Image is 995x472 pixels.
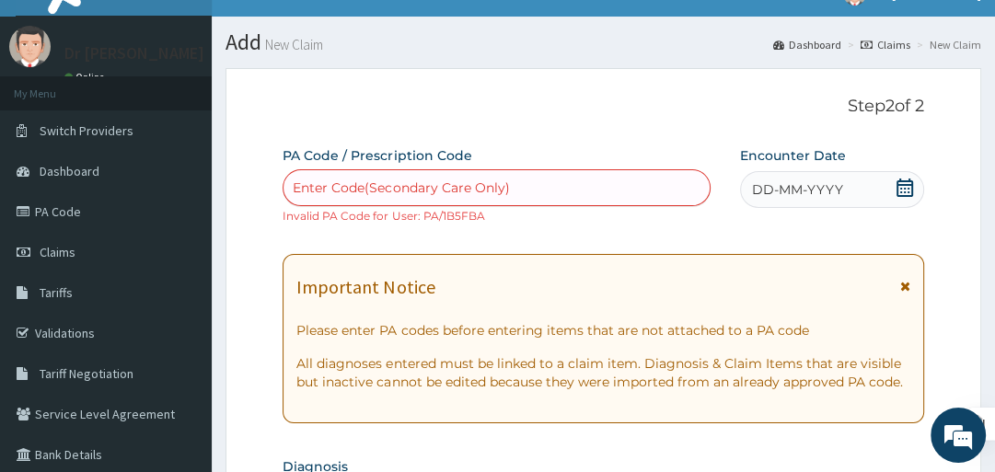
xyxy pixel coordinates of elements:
[9,26,51,67] img: User Image
[912,37,981,52] li: New Claim
[34,92,75,138] img: d_794563401_company_1708531726252_794563401
[107,127,254,313] span: We're online!
[40,365,133,382] span: Tariff Negotiation
[283,146,471,165] label: PA Code / Prescription Code
[40,122,133,139] span: Switch Providers
[40,244,75,260] span: Claims
[296,354,909,391] p: All diagnoses entered must be linked to a claim item. Diagnosis & Claim Items that are visible bu...
[293,178,509,197] div: Enter Code(Secondary Care Only)
[283,209,484,223] small: Invalid PA Code for User: PA/1B5FBA
[96,103,309,127] div: Chat with us now
[296,277,434,297] h1: Important Notice
[773,37,841,52] a: Dashboard
[302,9,346,53] div: Minimize live chat window
[40,163,99,179] span: Dashboard
[40,284,73,301] span: Tariffs
[752,180,843,199] span: DD-MM-YYYY
[9,294,351,358] textarea: Type your message and hit 'Enter'
[740,146,846,165] label: Encounter Date
[226,30,981,54] h1: Add
[64,45,204,62] p: Dr [PERSON_NAME]
[261,38,323,52] small: New Claim
[64,71,109,84] a: Online
[861,37,910,52] a: Claims
[283,97,923,117] p: Step 2 of 2
[296,321,909,340] p: Please enter PA codes before entering items that are not attached to a PA code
